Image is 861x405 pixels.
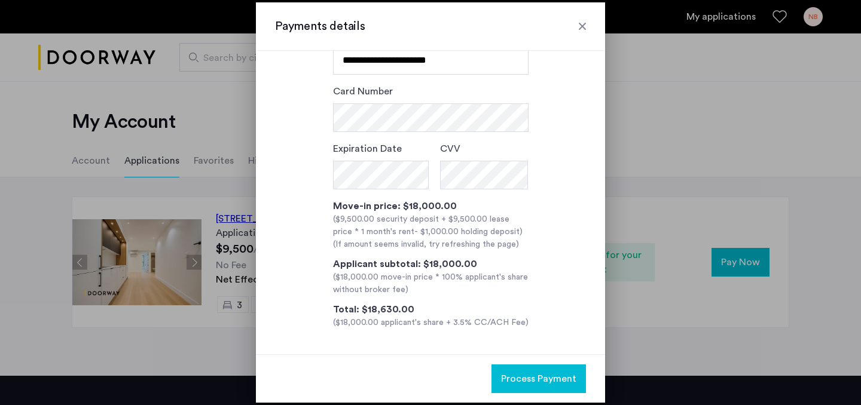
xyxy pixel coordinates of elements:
[440,142,460,156] label: CVV
[333,257,529,271] div: Applicant subtotal: $18,000.00
[333,84,393,99] label: Card Number
[333,213,529,238] div: ($9,500.00 security deposit + $9,500.00 lease price * 1 month's rent )
[333,142,402,156] label: Expiration Date
[333,305,414,314] span: Total: $18,630.00
[333,317,529,329] div: ($18,000.00 applicant's share + 3.5% CC/ACH Fee)
[501,372,576,386] span: Process Payment
[491,364,586,393] button: button
[414,228,520,236] span: - $1,000.00 holding deposit
[275,18,586,35] h3: Payments details
[333,271,529,296] div: ($18,000.00 move-in price * 100% applicant's share without broker fee)
[333,238,529,251] div: (If amount seems invalid, try refreshing the page)
[333,199,529,213] div: Move-in price: $18,000.00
